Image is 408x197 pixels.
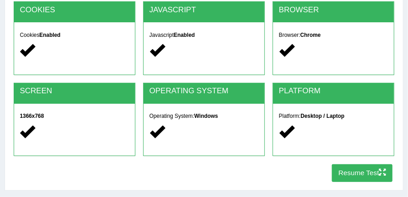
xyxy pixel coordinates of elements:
strong: Enabled [174,32,195,38]
h2: JAVASCRIPT [150,6,259,15]
h2: SCREEN [20,87,129,96]
h2: BROWSER [279,6,388,15]
h5: Javascript [150,32,259,38]
strong: Chrome [300,32,321,38]
h2: OPERATING SYSTEM [150,87,259,96]
h2: COOKIES [20,6,129,15]
h5: Platform: [279,113,388,119]
h5: Operating System: [150,113,259,119]
strong: Windows [194,113,218,119]
h5: Cookies [20,32,129,38]
h5: Browser: [279,32,388,38]
button: Resume Test [332,164,393,182]
h2: PLATFORM [279,87,388,96]
strong: Desktop / Laptop [300,113,344,119]
strong: Enabled [39,32,60,38]
strong: 1366x768 [20,113,44,119]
